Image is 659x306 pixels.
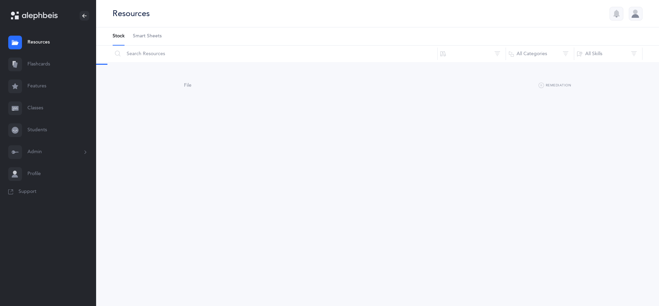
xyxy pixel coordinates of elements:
[506,46,574,62] button: All Categories
[133,33,162,40] span: Smart Sheets
[184,83,192,88] span: File
[19,188,36,195] span: Support
[113,8,150,19] div: Resources
[539,82,571,90] button: Remediation
[112,46,438,62] input: Search Resources
[574,46,643,62] button: All Skills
